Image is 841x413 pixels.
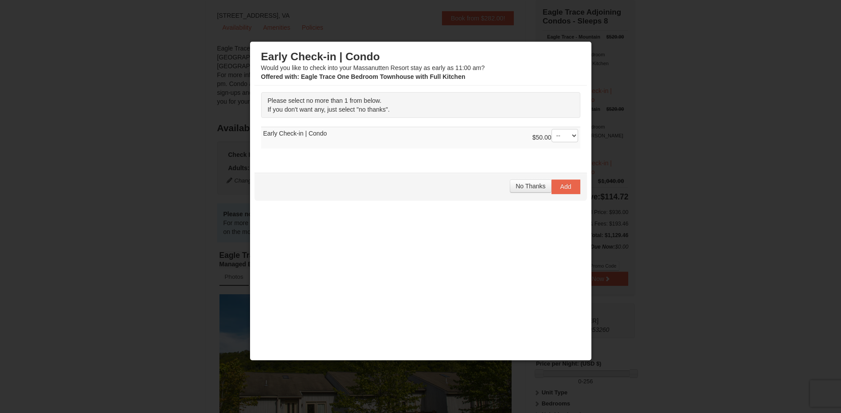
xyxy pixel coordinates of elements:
div: Would you like to check into your Massanutten Resort stay as early as 11:00 am? [261,50,580,81]
div: $50.00 [532,129,578,147]
strong: : Eagle Trace One Bedroom Townhouse with Full Kitchen [261,73,465,80]
span: Offered with [261,73,297,80]
h3: Early Check-in | Condo [261,50,580,63]
button: No Thanks [510,179,551,193]
span: Please select no more than 1 from below. [268,97,382,104]
button: Add [552,179,580,194]
td: Early Check-in | Condo [261,127,580,149]
span: Add [560,183,571,190]
span: No Thanks [516,183,545,190]
span: If you don't want any, just select "no thanks". [268,106,390,113]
